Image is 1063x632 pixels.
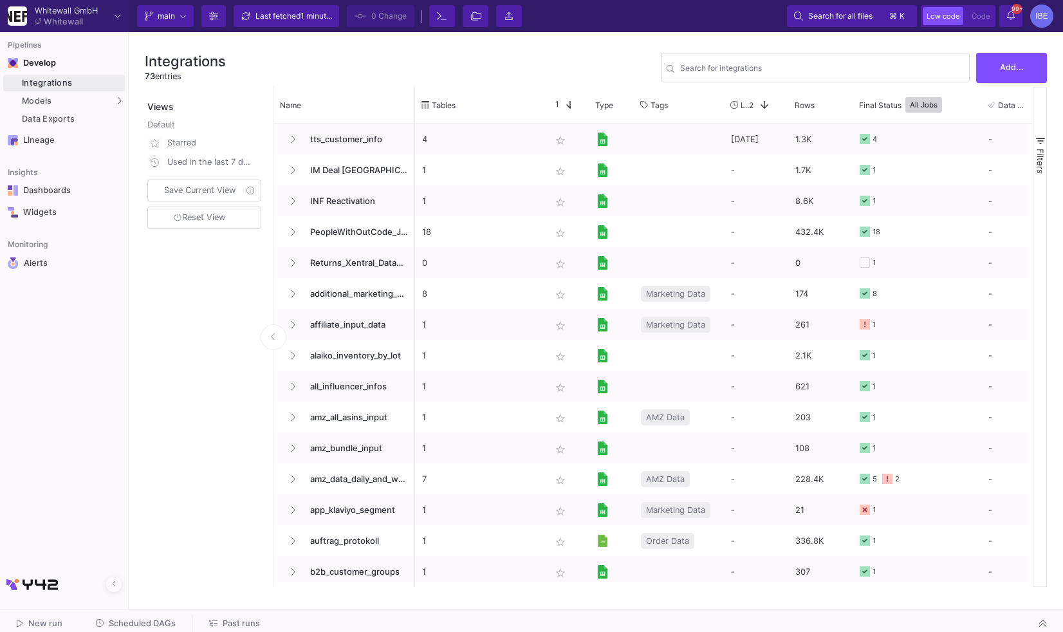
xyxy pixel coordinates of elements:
[23,185,107,196] div: Dashboards
[8,185,18,196] img: Navigation icon
[596,225,609,239] img: [Legacy] Google Sheets
[788,494,853,525] div: 21
[8,257,19,269] img: Navigation icon
[145,153,264,172] button: Used in the last 7 days
[596,503,609,517] img: [Legacy] Google Sheets
[422,340,537,371] p: 1
[3,180,125,201] a: Navigation iconDashboards
[724,340,788,371] div: -
[788,402,853,432] div: 203
[553,472,568,488] mat-icon: star_border
[596,287,609,301] img: [Legacy] Google Sheets
[302,340,408,371] span: alaiko_inventory_by_lot
[873,340,876,371] div: 1
[255,6,333,26] div: Last fetched
[988,124,1039,154] div: -
[923,7,963,25] button: Low code
[988,433,1039,463] div: -
[788,309,853,340] div: 261
[553,194,568,210] mat-icon: star_border
[3,75,125,91] a: Integrations
[873,310,876,340] div: 1
[1030,5,1053,28] div: IBE
[553,225,568,241] mat-icon: star_border
[422,433,537,463] p: 1
[988,557,1039,586] div: -
[788,278,853,309] div: 174
[724,247,788,278] div: -
[302,464,408,494] span: amz_data_daily_and_weekly_gs
[302,433,408,463] span: amz_bundle_input
[422,248,537,278] p: 0
[998,100,1028,110] span: Data Tests
[422,155,537,185] p: 1
[3,202,125,223] a: Navigation iconWidgets
[788,340,853,371] div: 2.1K
[596,411,609,424] img: [Legacy] Google Sheets
[873,433,876,463] div: 1
[1026,5,1053,28] button: IBE
[988,279,1039,308] div: -
[873,155,876,185] div: 1
[859,90,963,120] div: Final Status
[988,402,1039,432] div: -
[873,279,877,309] div: 8
[646,402,685,432] span: AMZ Data
[553,256,568,272] mat-icon: star_border
[788,432,853,463] div: 108
[724,494,788,525] div: -
[3,111,125,127] a: Data Exports
[3,53,125,73] mat-expansion-panel-header: Navigation iconDevelop
[8,135,18,145] img: Navigation icon
[873,217,880,247] div: 18
[147,180,261,201] button: Save Current View
[873,124,877,154] div: 4
[788,185,853,216] div: 8.6K
[234,5,339,27] button: Last fetched1 minute ago
[422,217,537,247] p: 18
[646,495,705,525] span: Marketing Data
[109,618,176,628] span: Scheduled DAGs
[900,8,905,24] span: k
[788,556,853,587] div: 307
[927,12,959,21] span: Low code
[302,124,408,154] span: tts_customer_info
[302,186,408,216] span: INF Reactivation
[1035,149,1046,174] span: Filters
[24,257,107,269] div: Alerts
[145,53,226,70] h3: Integrations
[905,97,942,113] button: All Jobs
[1012,4,1022,14] span: 99+
[553,287,568,302] mat-icon: star_border
[23,207,107,218] div: Widgets
[553,411,568,426] mat-icon: star_border
[795,100,815,110] span: Rows
[145,71,155,81] span: 73
[808,6,873,26] span: Search for all files
[596,534,609,548] img: [Legacy] CSV
[988,495,1039,525] div: -
[553,380,568,395] mat-icon: star_border
[553,133,568,148] mat-icon: star_border
[550,99,559,111] span: 1
[167,133,254,153] div: Starred
[174,212,225,222] span: Reset View
[741,100,749,110] span: Last Used
[137,5,194,27] button: main
[44,17,83,26] div: Whitewall
[788,154,853,185] div: 1.7K
[596,472,609,486] img: [Legacy] Google Sheets
[724,216,788,247] div: -
[422,310,537,340] p: 1
[724,154,788,185] div: -
[432,100,456,110] span: Tables
[724,556,788,587] div: -
[302,310,408,340] span: affiliate_input_data
[422,402,537,432] p: 1
[724,402,788,432] div: -
[302,248,408,278] span: Returns_Xentral_Database
[553,163,568,179] mat-icon: star_border
[724,371,788,402] div: -
[988,340,1039,370] div: -
[422,124,537,154] p: 4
